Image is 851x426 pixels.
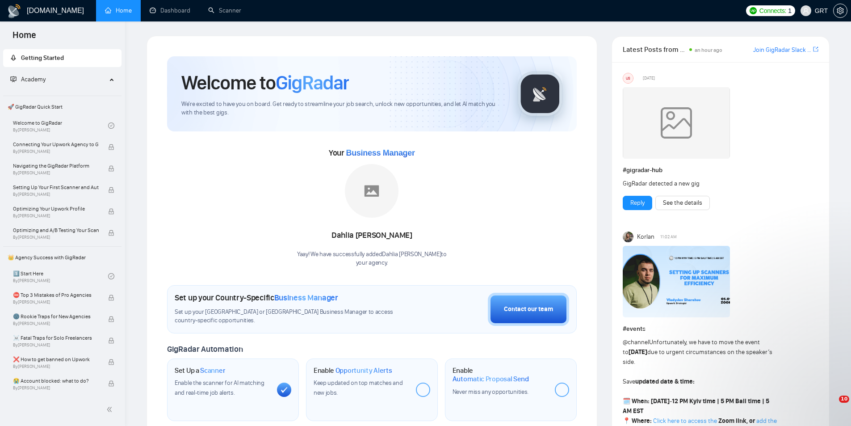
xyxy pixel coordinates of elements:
span: By [PERSON_NAME] [13,149,99,154]
span: Connects: [759,6,786,16]
div: Contact our team [504,304,553,314]
span: Connecting Your Upwork Agency to GigRadar [13,140,99,149]
span: 🗓️ [623,397,630,405]
span: double-left [106,405,115,414]
span: Set up your [GEOGRAPHIC_DATA] or [GEOGRAPHIC_DATA] Business Manager to access country-specific op... [175,308,411,325]
div: Yaay! We have successfully added Dahlia [PERSON_NAME] to [297,250,447,267]
img: Korlan [623,232,633,242]
iframe: Intercom live chat [821,396,842,417]
span: lock [108,337,114,344]
span: lock [108,316,114,322]
span: Getting Started [21,54,64,62]
span: By [PERSON_NAME] [13,170,99,176]
span: Business Manager [274,293,338,303]
span: check-circle [108,273,114,279]
span: 1 [788,6,792,16]
span: 🌚 Rookie Traps for New Agencies [13,312,99,321]
span: 11:02 AM [660,233,677,241]
button: setting [833,4,847,18]
a: homeHome [105,7,132,14]
span: ❌ How to get banned on Upwork [13,355,99,364]
strong: [DATE] [651,397,670,405]
span: Business Manager [346,148,415,157]
span: Never miss any opportunities. [453,388,528,396]
a: Welcome to GigRadarBy[PERSON_NAME] [13,116,108,135]
span: By [PERSON_NAME] [13,235,99,240]
span: Setting Up Your First Scanner and Auto-Bidder [13,183,99,192]
a: 1️⃣ Start HereBy[PERSON_NAME] [13,266,108,286]
li: Getting Started [3,49,122,67]
a: Reply [630,198,645,208]
div: US [623,73,633,83]
img: gigradar-logo.png [518,72,562,116]
span: Opportunity Alerts [335,366,392,375]
h1: # gigradar-hub [623,165,818,175]
a: dashboardDashboard [150,7,190,14]
strong: When: [632,397,650,405]
span: ⛔ Top 3 Mistakes of Pro Agencies [13,291,99,299]
span: lock [108,359,114,365]
img: weqQh+iSagEgQAAAABJRU5ErkJggg== [623,87,730,159]
span: lock [108,187,114,193]
span: rocket [10,55,17,61]
span: Scanner [200,366,225,375]
span: Your [329,148,415,158]
span: @channel [623,338,649,346]
span: fund-projection-screen [10,76,17,82]
span: Home [5,29,43,47]
img: logo [7,4,21,18]
p: your agency . [297,259,447,267]
a: See the details [663,198,702,208]
a: export [813,45,818,54]
strong: Where: [632,417,652,425]
span: Latest Posts from the GigRadar Community [623,44,687,55]
span: ☠️ Fatal Traps for Solo Freelancers [13,333,99,342]
span: By [PERSON_NAME] [13,299,99,305]
span: Keep updated on top matches and new jobs. [314,379,403,396]
span: Optimizing and A/B Testing Your Scanner for Better Results [13,226,99,235]
span: Korlan [637,232,654,242]
button: Contact our team [488,293,569,326]
span: 👑 Agency Success with GigRadar [4,249,121,266]
span: By [PERSON_NAME] [13,192,99,197]
span: check-circle [108,122,114,129]
strong: Zoom link, or [718,417,755,425]
span: an hour ago [695,47,722,53]
span: By [PERSON_NAME] [13,385,99,391]
button: See the details [655,196,710,210]
strong: [DATE] [629,348,647,356]
span: 🚀 GigRadar Quick Start [4,98,121,116]
span: lock [108,208,114,215]
span: lock [108,144,114,150]
div: Dahlia [PERSON_NAME] [297,228,447,243]
h1: Enable [453,366,548,384]
span: GigRadar Automation [167,344,243,354]
h1: Set up your Country-Specific [175,293,338,303]
span: By [PERSON_NAME] [13,213,99,219]
span: lock [108,380,114,387]
strong: updated date & time: [635,378,695,385]
span: export [813,46,818,53]
span: Enable the scanner for AI matching and real-time job alerts. [175,379,264,396]
h1: Set Up a [175,366,225,375]
span: lock [108,295,114,301]
span: lock [108,165,114,172]
button: Reply [623,196,652,210]
a: searchScanner [208,7,241,14]
span: Navigating the GigRadar Platform [13,161,99,170]
div: GigRadar detected a new gig [623,179,780,189]
a: Join GigRadar Slack Community [753,45,811,55]
a: setting [833,7,847,14]
span: By [PERSON_NAME] [13,364,99,369]
img: placeholder.png [345,164,398,218]
span: 📍 [623,417,630,425]
span: lock [108,230,114,236]
img: F09DQRWLC0N-Event%20with%20Vlad%20Sharahov.png [623,246,730,317]
a: Click here to access the [653,417,717,425]
span: We're excited to have you on board. Get ready to streamline your job search, unlock new opportuni... [181,100,503,117]
span: 😭 Account blocked: what to do? [13,376,99,385]
span: Automatic Proposal Send [453,375,529,384]
h1: # events [623,324,818,334]
span: By [PERSON_NAME] [13,342,99,348]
